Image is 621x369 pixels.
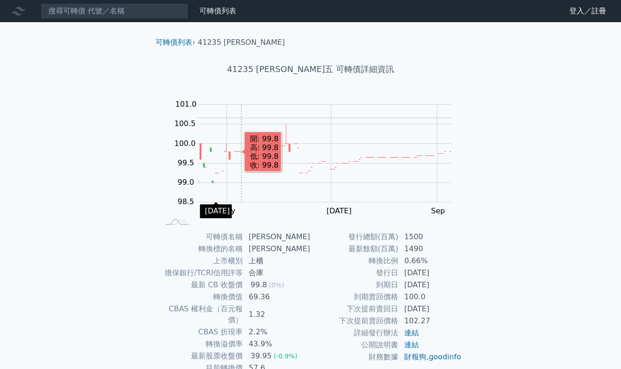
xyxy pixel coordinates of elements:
[159,303,243,326] td: CBAS 權利金（百元報價）
[175,100,197,109] tspan: 101.0
[243,303,310,326] td: 1.32
[327,206,352,215] tspan: [DATE]
[274,352,298,360] span: (-0.9%)
[243,243,310,255] td: [PERSON_NAME]
[429,352,461,361] a: goodinfo
[155,38,192,47] a: 可轉債列表
[404,340,419,349] a: 連結
[310,267,399,279] td: 發行日
[243,326,310,338] td: 2.2%
[243,291,310,303] td: 69.36
[243,267,310,279] td: 合庫
[243,231,310,243] td: [PERSON_NAME]
[310,315,399,327] td: 下次提前賣回價格
[562,4,614,18] a: 登入／註冊
[159,243,243,255] td: 轉換標的名稱
[399,303,462,315] td: [DATE]
[249,279,269,290] div: 99.8
[178,158,194,167] tspan: 99.5
[159,279,243,291] td: 最新 CB 收盤價
[310,327,399,339] td: 詳細發行辦法
[249,351,274,362] div: 39.95
[174,139,196,148] tspan: 100.0
[431,206,445,215] tspan: Sep
[159,291,243,303] td: 轉換價值
[310,339,399,351] td: 公開說明書
[310,303,399,315] td: 下次提前賣回日
[159,267,243,279] td: 擔保銀行/TCRI信用評等
[399,231,462,243] td: 1500
[220,206,235,215] tspan: May
[243,338,310,350] td: 43.9%
[269,281,284,289] span: (0%)
[399,279,462,291] td: [DATE]
[41,3,188,19] input: 搜尋可轉債 代號／名稱
[399,351,462,363] td: ,
[159,350,243,362] td: 最新股票收盤價
[159,338,243,350] td: 轉換溢價率
[399,255,462,267] td: 0.66%
[399,291,462,303] td: 100.0
[155,37,195,48] li: ›
[399,315,462,327] td: 102.27
[170,100,465,215] g: Chart
[199,6,236,15] a: 可轉債列表
[148,63,473,76] h1: 41235 [PERSON_NAME]五 可轉債詳細資訊
[399,243,462,255] td: 1490
[159,231,243,243] td: 可轉債名稱
[310,255,399,267] td: 轉換比例
[310,231,399,243] td: 發行總額(百萬)
[243,255,310,267] td: 上櫃
[159,326,243,338] td: CBAS 折現率
[310,291,399,303] td: 到期賣回價格
[404,328,419,337] a: 連結
[404,352,426,361] a: 財報狗
[159,255,243,267] td: 上市櫃別
[198,37,285,48] li: 41235 [PERSON_NAME]
[178,178,194,187] tspan: 99.0
[310,351,399,363] td: 財務數據
[310,279,399,291] td: 到期日
[310,243,399,255] td: 最新餘額(百萬)
[399,267,462,279] td: [DATE]
[174,119,196,128] tspan: 100.5
[178,197,194,206] tspan: 98.5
